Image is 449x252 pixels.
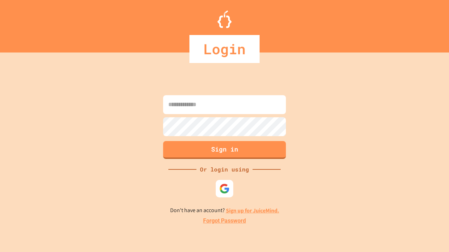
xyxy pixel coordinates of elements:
[189,35,260,63] div: Login
[226,207,279,214] a: Sign up for JuiceMind.
[203,217,246,225] a: Forgot Password
[163,141,286,159] button: Sign in
[217,10,232,28] img: Logo.svg
[196,165,253,174] div: Or login using
[170,206,279,215] p: Don't have an account?
[219,183,230,194] img: google-icon.svg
